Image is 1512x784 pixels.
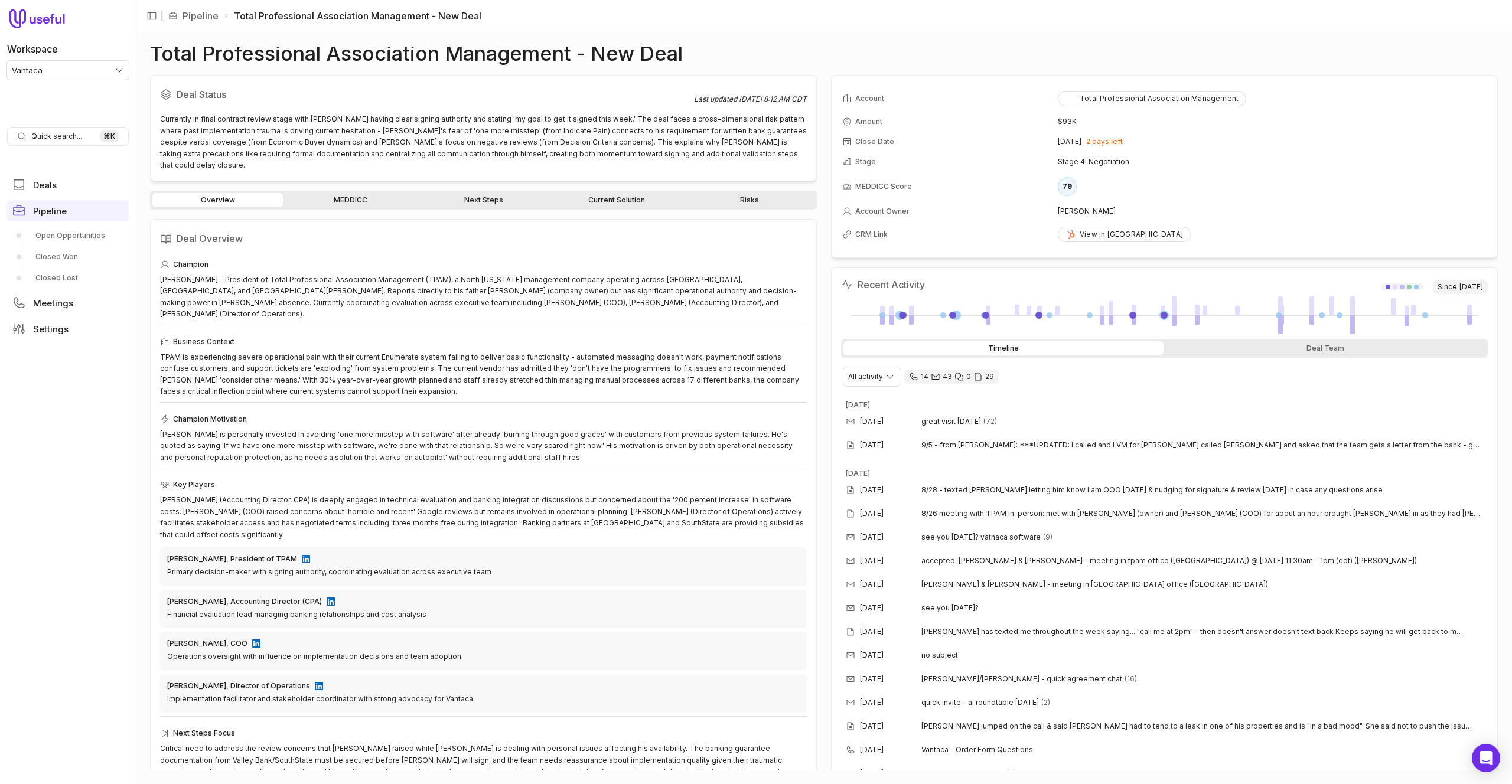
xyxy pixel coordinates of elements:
[1006,769,1016,778] span: 6 emails in thread
[1166,341,1486,355] div: Deal Team
[860,417,884,426] time: [DATE]
[860,485,884,495] time: [DATE]
[418,193,549,207] a: Next Steps
[183,9,219,23] a: Pipeline
[739,94,807,103] time: [DATE] 8:12 AM CDT
[160,429,807,463] div: [PERSON_NAME] is personally invested in avoiding 'one more misstep with software' after already '...
[921,417,981,426] span: great visit [DATE]
[167,609,800,620] div: Financial evaluation lead managing banking relationships and cost analysis
[160,335,807,349] div: Business Context
[921,698,1039,707] span: quick invite - ai roundtable [DATE]
[160,412,807,426] div: Champion Motivation
[860,556,884,566] time: [DATE]
[1058,91,1246,106] button: Total Professional Association Management
[167,554,297,564] div: [PERSON_NAME], President of TPAM
[1043,533,1052,542] span: 9 emails in thread
[1125,674,1137,684] span: 16 emails in thread
[167,639,247,648] div: [PERSON_NAME], COO
[33,207,67,215] span: Pipeline
[150,47,683,61] h1: Total Professional Association Management - New Deal
[100,130,119,142] kbd: ⌘ K
[1065,94,1239,103] div: Total Professional Association Management
[167,651,800,662] div: Operations oversight with influence on implementation decisions and team adoption
[855,207,910,216] span: Account Owner
[1041,698,1050,707] span: 2 emails in thread
[860,580,884,589] time: [DATE]
[855,157,876,166] span: Stage
[1058,137,1081,146] time: [DATE]
[860,627,884,636] time: [DATE]
[160,85,694,104] h2: Deal Status
[846,400,870,409] time: [DATE]
[694,94,807,104] div: Last updated
[7,318,129,339] a: Settings
[1058,202,1487,221] td: [PERSON_NAME]
[921,440,1483,450] span: 9/5 - from [PERSON_NAME]: ***UPDATED: I called and LVM for [PERSON_NAME] called [PERSON_NAME] and...
[160,351,807,397] div: TPAM is experiencing severe operational pain with their current Enumerate system failing to deliv...
[921,509,1483,518] span: 8/26 meeting with TPAM in-person: met with [PERSON_NAME] (owner) and [PERSON_NAME] (COO) for abou...
[860,603,884,613] time: [DATE]
[860,745,884,754] time: [DATE]
[160,274,807,320] div: [PERSON_NAME] - President of Total Professional Association Management (TPAM), a North [US_STATE]...
[855,137,894,146] span: Close Date
[160,726,807,740] div: Next Steps Focus
[921,556,1417,566] span: accepted: [PERSON_NAME] & [PERSON_NAME] - meeting in tpam office ([GEOGRAPHIC_DATA]) @ [DATE] 11:...
[921,674,1122,684] span: [PERSON_NAME]/[PERSON_NAME] - quick agreement chat
[921,651,958,660] span: no subject
[921,721,1483,731] span: [PERSON_NAME] jumped on the call & said [PERSON_NAME] had to tend to a leak in one of his propert...
[161,9,164,23] span: |
[7,247,129,266] a: Closed Won
[160,494,807,540] div: [PERSON_NAME] (Accounting Director, CPA) is deeply engaged in technical evaluation and banking in...
[160,257,807,272] div: Champion
[33,325,69,334] span: Settings
[855,230,888,239] span: CRM Link
[33,181,57,190] span: Deals
[983,417,997,426] span: 72 emails in thread
[302,555,310,563] img: LinkedIn
[152,193,283,207] a: Overview
[843,341,1164,355] div: Timeline
[167,566,800,578] div: Primary decision-maker with signing authority, coordinating evaluation across executive team
[921,745,1469,754] span: Vantaca - Order Form Questions
[860,769,884,778] time: [DATE]
[223,9,481,23] li: Total Professional Association Management - New Deal
[860,651,884,660] time: [DATE]
[1472,744,1500,772] div: Open Intercom Messenger
[7,269,129,288] a: Closed Lost
[860,509,884,518] time: [DATE]
[7,200,129,221] a: Pipeline
[315,682,323,690] img: LinkedIn
[860,721,884,731] time: [DATE]
[1058,177,1077,196] div: 79
[921,769,1004,778] span: order form & next steps
[921,485,1483,495] span: 8/28 - texted [PERSON_NAME] letting him know I am OOO [DATE] & nudging for signature & review [DA...
[860,533,884,542] time: [DATE]
[841,277,925,292] h2: Recent Activity
[7,226,129,245] a: Open Opportunities
[904,370,999,384] div: 14 calls and 43 email threads
[846,469,870,478] time: [DATE]
[7,292,129,313] a: Meetings
[1058,152,1487,171] td: Stage 4: Negotiation
[167,681,310,691] div: [PERSON_NAME], Director of Operations
[31,132,82,141] span: Quick search...
[167,597,322,606] div: [PERSON_NAME], Accounting Director (CPA)
[684,193,814,207] a: Risks
[921,603,979,613] span: see you [DATE]?
[327,597,335,606] img: LinkedIn
[1433,280,1488,294] span: Since
[855,117,882,126] span: Amount
[921,627,1483,636] span: [PERSON_NAME] has texted me throughout the week saying... "call me at 2pm" - then doesn't answer ...
[7,174,129,195] a: Deals
[160,478,807,492] div: Key Players
[1065,230,1183,239] div: View in [GEOGRAPHIC_DATA]
[160,113,807,171] div: Currently in final contract review stage with [PERSON_NAME] having clear signing authority and st...
[7,42,58,56] label: Workspace
[855,94,884,103] span: Account
[860,698,884,707] time: [DATE]
[1086,137,1123,146] span: 2 days left
[860,674,884,684] time: [DATE]
[143,7,161,25] button: Collapse sidebar
[160,229,807,248] h2: Deal Overview
[33,299,73,308] span: Meetings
